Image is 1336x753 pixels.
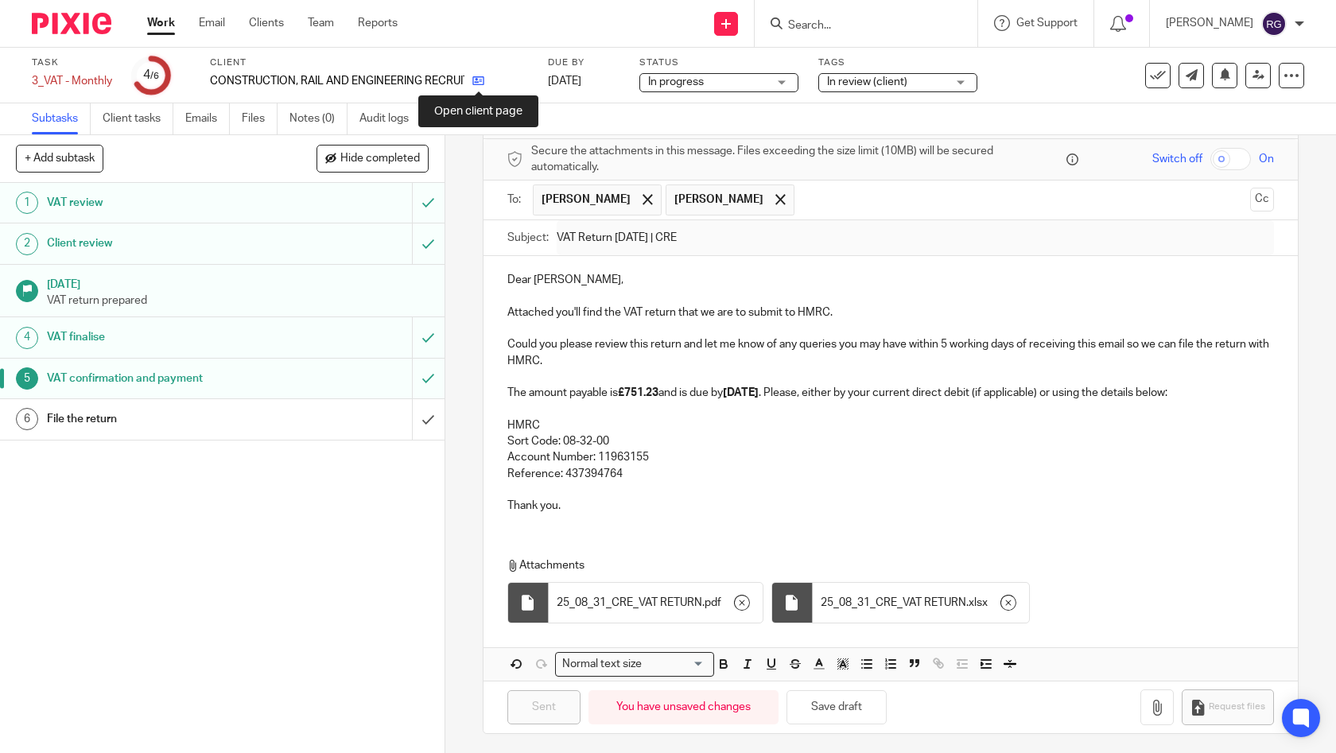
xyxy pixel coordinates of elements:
[507,385,1275,401] p: The amount payable is and is due by . Please, either by your current direct debit (if applicable)...
[32,103,91,134] a: Subtasks
[1250,188,1274,212] button: Cc
[723,387,759,398] strong: [DATE]
[542,192,631,208] span: [PERSON_NAME]
[47,407,280,431] h1: File the return
[1261,11,1287,37] img: svg%3E
[1016,17,1078,29] span: Get Support
[289,103,348,134] a: Notes (0)
[47,367,280,390] h1: VAT confirmation and payment
[32,56,112,69] label: Task
[47,325,280,349] h1: VAT finalise
[705,595,721,611] span: pdf
[813,583,1029,623] div: .
[588,690,779,724] div: You have unsaved changes
[507,433,1275,449] p: Sort Code: 08-32-00
[249,15,284,31] a: Clients
[150,72,159,80] small: /6
[531,143,1063,176] span: Secure the attachments in this message. Files exceeding the size limit (10MB) will be secured aut...
[507,230,549,246] label: Subject:
[317,145,429,172] button: Hide completed
[210,56,528,69] label: Client
[47,273,429,293] h1: [DATE]
[507,690,581,724] input: Sent
[507,466,1275,482] p: Reference: 437394764
[507,498,1275,514] p: Thank you.
[674,192,763,208] span: [PERSON_NAME]
[648,76,704,87] span: In progress
[185,103,230,134] a: Emails
[358,15,398,31] a: Reports
[618,387,658,398] strong: £751.23
[818,56,977,69] label: Tags
[1209,701,1265,713] span: Request files
[555,652,714,677] div: Search for option
[786,690,887,724] button: Save draft
[507,336,1275,369] p: Could you please review this return and let me know of any queries you may have within 5 working ...
[47,231,280,255] h1: Client review
[47,293,429,309] p: VAT return prepared
[639,56,798,69] label: Status
[210,73,464,89] p: CONSTRUCTION, RAIL AND ENGINEERING RECRUITMENT LTD
[557,595,702,611] span: 25_08_31_CRE_VAT RETURN
[32,13,111,34] img: Pixie
[308,15,334,31] a: Team
[32,73,112,89] div: 3_VAT - Monthly
[507,192,525,208] label: To:
[507,417,1275,433] p: HMRC
[242,103,278,134] a: Files
[340,153,420,165] span: Hide completed
[16,233,38,255] div: 2
[16,408,38,430] div: 6
[821,595,966,611] span: 25_08_31_CRE_VAT RETURN
[16,367,38,390] div: 5
[199,15,225,31] a: Email
[507,272,1275,288] p: Dear [PERSON_NAME],
[548,76,581,87] span: [DATE]
[969,595,988,611] span: xlsx
[549,583,763,623] div: .
[507,557,1254,573] p: Attachments
[16,145,103,172] button: + Add subtask
[786,19,930,33] input: Search
[1166,15,1253,31] p: [PERSON_NAME]
[827,76,907,87] span: In review (client)
[1152,151,1202,167] span: Switch off
[548,56,619,69] label: Due by
[16,327,38,349] div: 4
[16,192,38,214] div: 1
[359,103,421,134] a: Audit logs
[1259,151,1274,167] span: On
[103,103,173,134] a: Client tasks
[559,656,646,673] span: Normal text size
[143,66,159,84] div: 4
[507,449,1275,465] p: Account Number: 11963155
[1182,689,1274,725] button: Request files
[147,15,175,31] a: Work
[647,656,705,673] input: Search for option
[47,191,280,215] h1: VAT review
[507,305,1275,320] p: Attached you'll find the VAT return that we are to submit to HMRC.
